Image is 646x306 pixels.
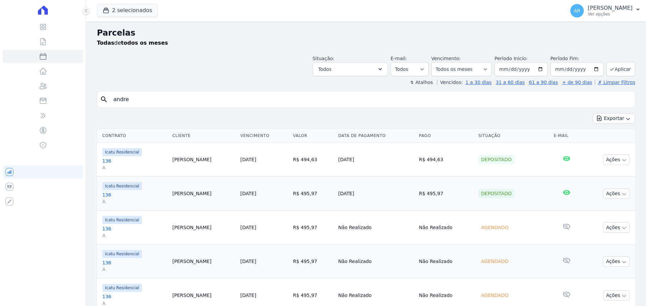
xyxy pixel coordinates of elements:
td: R$ 495,97 [290,177,336,211]
h2: Parcelas [97,27,635,39]
a: + de 90 dias [562,80,592,85]
span: A [102,266,167,273]
td: [PERSON_NAME] [170,143,238,177]
label: E-mail: [391,56,407,61]
a: [DATE] [240,259,256,264]
td: R$ 494,63 [290,143,336,177]
th: E-mail [551,129,582,143]
span: A [102,232,167,239]
a: 61 a 90 dias [529,80,558,85]
span: A [102,164,167,171]
td: R$ 495,97 [290,211,336,245]
button: Ações [603,222,630,233]
td: Não Realizado [416,211,475,245]
th: Pago [416,129,475,143]
a: [DATE] [240,191,256,196]
td: [PERSON_NAME] [170,211,238,245]
span: AR [574,8,580,13]
label: ↯ Atalhos [410,80,433,85]
a: [DATE] [240,157,256,162]
td: R$ 495,97 [416,177,475,211]
p: [PERSON_NAME] [588,5,633,11]
label: Período Inicío: [495,56,528,61]
p: de [97,39,168,47]
i: search [100,95,108,103]
span: Icatu Residencial [102,216,142,224]
td: Não Realizado [335,211,416,245]
strong: Todas [97,40,114,46]
span: Icatu Residencial [102,250,142,258]
button: Ações [603,155,630,165]
td: R$ 494,63 [416,143,475,177]
div: Agendado [478,223,511,232]
td: R$ 495,97 [290,245,336,278]
th: Contrato [97,129,170,143]
a: ✗ Limpar Filtros [595,80,635,85]
a: 136A [102,259,167,273]
span: Icatu Residencial [102,182,142,190]
button: Ações [603,256,630,267]
label: Período Fim: [550,55,604,62]
th: Valor [290,129,336,143]
a: 1 a 30 dias [466,80,492,85]
a: 136A [102,191,167,205]
span: Icatu Residencial [102,148,142,156]
button: Ações [603,188,630,199]
div: Agendado [478,291,511,300]
button: 2 selecionados [97,4,158,17]
span: A [102,198,167,205]
label: Situação: [313,56,334,61]
p: Ver opções [588,11,633,17]
a: [DATE] [240,293,256,298]
td: [PERSON_NAME] [170,245,238,278]
a: 31 a 60 dias [496,80,525,85]
input: Buscar por nome do lote ou do cliente [109,93,632,106]
button: Aplicar [606,62,635,76]
td: [PERSON_NAME] [170,177,238,211]
a: [DATE] [240,225,256,230]
span: Todos [318,65,331,73]
a: 136A [102,225,167,239]
strong: todos os meses [121,40,168,46]
button: AR [PERSON_NAME] Ver opções [565,1,646,20]
button: Exportar [593,113,635,124]
div: Agendado [478,257,511,266]
div: Depositado [478,189,514,198]
td: Não Realizado [335,245,416,278]
div: Depositado [478,155,514,164]
button: Todos [313,62,388,76]
th: Situação [476,129,551,143]
td: [DATE] [335,177,416,211]
a: 136A [102,158,167,171]
label: Vencidos: [437,80,463,85]
td: Não Realizado [416,245,475,278]
span: Icatu Residencial [102,284,142,292]
button: Ações [603,290,630,301]
th: Vencimento [238,129,290,143]
label: Vencimento: [431,56,461,61]
th: Cliente [170,129,238,143]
